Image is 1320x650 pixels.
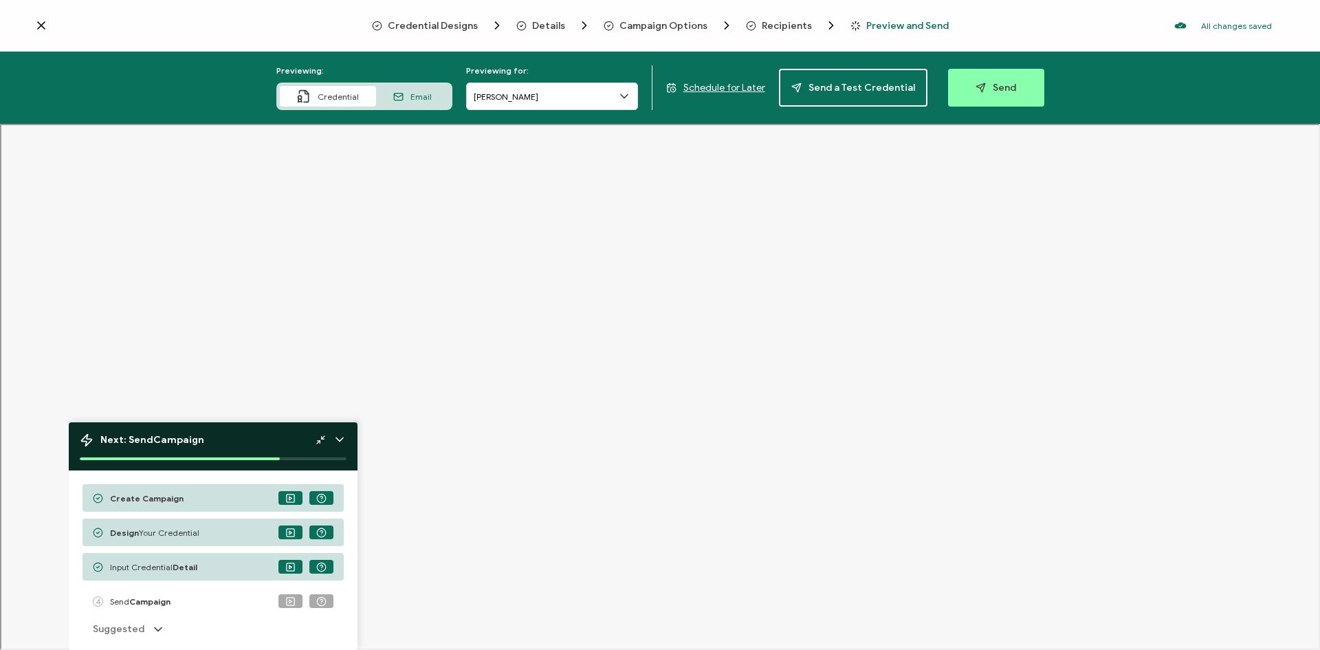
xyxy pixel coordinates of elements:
[516,19,591,32] span: Details
[746,19,838,32] span: Recipients
[762,21,812,31] span: Recipients
[129,596,170,607] b: Campaign
[410,91,432,102] span: Email
[683,82,765,94] span: Schedule for Later
[110,562,197,572] span: Input Credential
[100,434,204,446] span: Next: Send
[866,21,949,31] span: Preview and Send
[466,65,529,76] span: Previewing for:
[110,596,170,607] span: Send
[779,69,927,107] button: Send a Test Credential
[93,596,103,607] div: 4
[604,19,734,32] span: Campaign Options
[532,21,565,31] span: Details
[619,21,707,31] span: Campaign Options
[948,69,1044,107] button: Send
[850,21,949,31] span: Preview and Send
[110,528,199,538] span: Your Credential
[110,528,139,538] b: Design
[372,19,504,32] span: Credential Designs
[153,434,204,446] b: Campaign
[791,83,915,93] span: Send a Test Credential
[388,21,478,31] span: Credential Designs
[110,493,184,503] b: Create Campaign
[1091,495,1320,650] iframe: Chat Widget
[466,83,638,110] input: Search recipient
[372,19,949,32] div: Breadcrumb
[173,562,197,572] b: Detail
[318,91,359,102] span: Credential
[276,65,324,76] span: Previewing:
[976,83,1016,93] span: Send
[93,622,144,636] span: Suggested
[1201,21,1272,31] p: All changes saved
